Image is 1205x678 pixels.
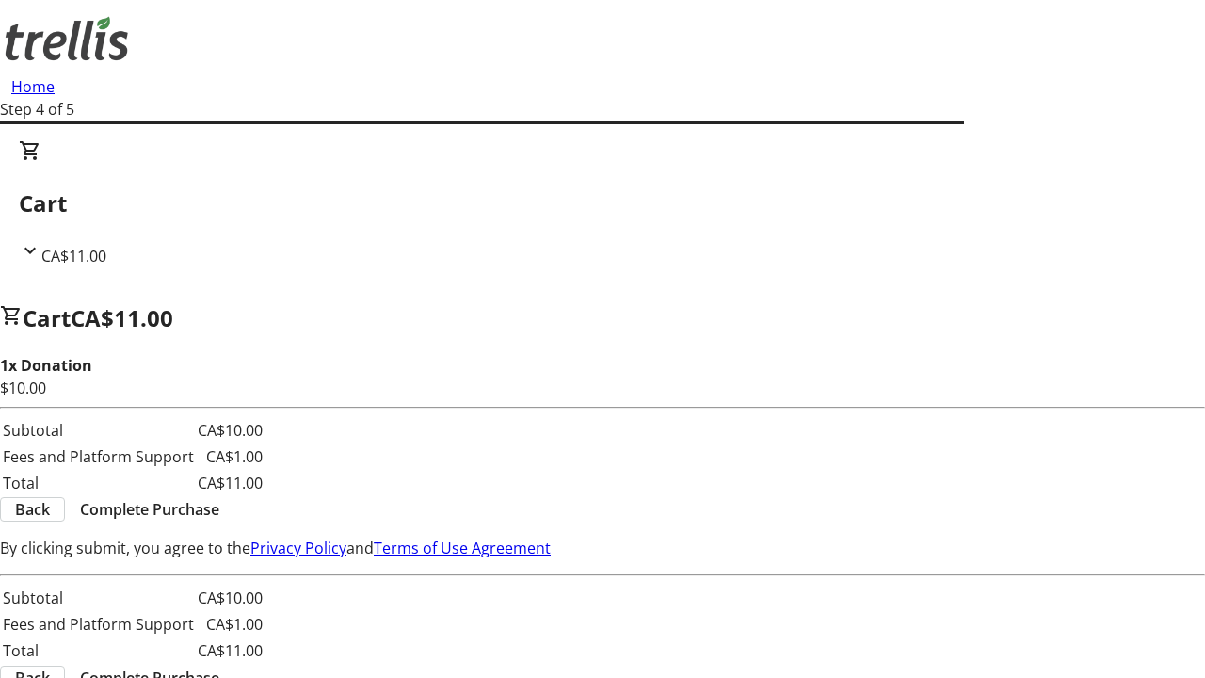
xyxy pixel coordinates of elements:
td: Total [2,471,195,495]
a: Privacy Policy [250,538,346,558]
td: CA$10.00 [197,418,264,443]
button: Complete Purchase [65,498,234,521]
span: CA$11.00 [71,302,173,333]
td: CA$1.00 [197,444,264,469]
span: Back [15,498,50,521]
td: Subtotal [2,586,195,610]
td: Fees and Platform Support [2,444,195,469]
td: CA$1.00 [197,612,264,637]
td: Subtotal [2,418,195,443]
span: CA$11.00 [41,246,106,266]
span: Complete Purchase [80,498,219,521]
span: Cart [23,302,71,333]
td: CA$11.00 [197,471,264,495]
a: Terms of Use Agreement [374,538,551,558]
div: CartCA$11.00 [19,139,1186,267]
td: Fees and Platform Support [2,612,195,637]
td: CA$10.00 [197,586,264,610]
h2: Cart [19,186,1186,220]
td: Total [2,638,195,663]
td: CA$11.00 [197,638,264,663]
